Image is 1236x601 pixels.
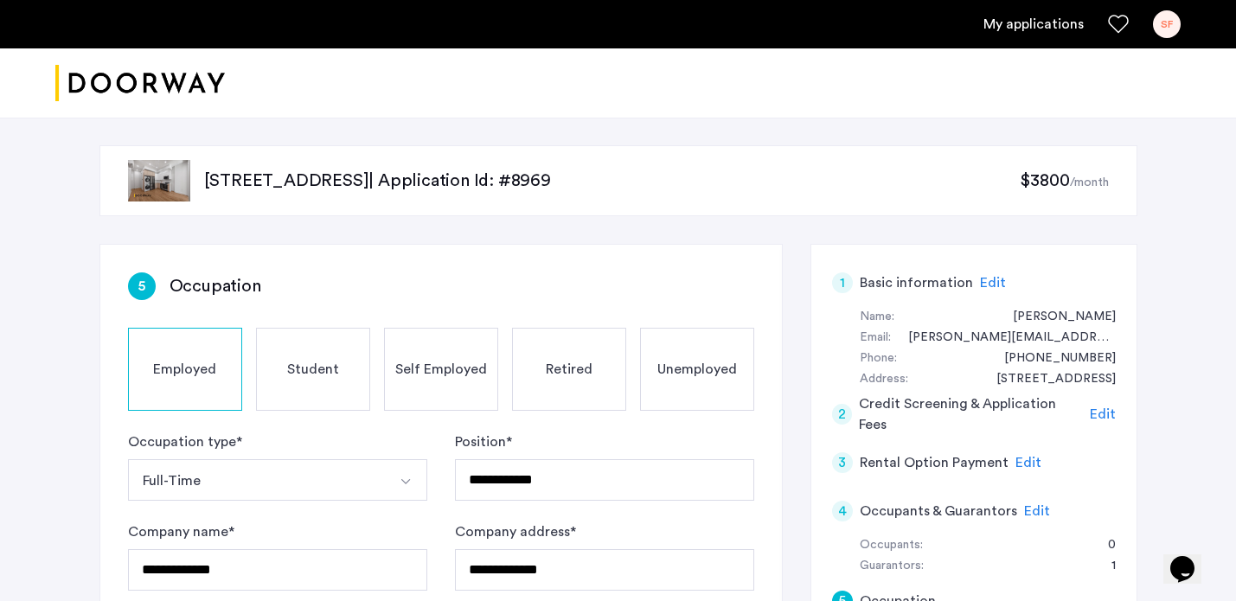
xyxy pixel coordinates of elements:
iframe: chat widget [1163,532,1219,584]
button: Select option [128,459,387,501]
div: 0 [1091,535,1116,556]
div: sheena.froberg@gmail.com [891,328,1116,348]
div: 2 [832,404,853,425]
h5: Rental Option Payment [860,452,1009,473]
span: Retired [546,359,592,380]
a: Cazamio logo [55,51,225,116]
div: 5 [128,272,156,300]
button: Select option [386,459,427,501]
span: Edit [980,276,1006,290]
span: Unemployed [657,359,737,380]
a: Favorites [1108,14,1129,35]
p: [STREET_ADDRESS] | Application Id: #8969 [204,169,1021,193]
sub: /month [1070,176,1109,189]
div: Address: [860,369,908,390]
span: Employed [153,359,216,380]
div: 1 [832,272,853,293]
div: 4 [832,501,853,521]
img: logo [55,51,225,116]
div: Email: [860,328,891,348]
label: Position * [455,432,512,452]
div: Sheena Froberg [996,307,1116,328]
img: arrow [399,475,413,489]
span: Edit [1090,407,1116,421]
img: apartment [128,160,190,201]
h5: Basic information [860,272,973,293]
span: Self Employed [395,359,487,380]
label: Company address * [455,521,576,542]
div: SF [1153,10,1181,38]
div: 1120 Shady Lane, #Apt 3306 [979,369,1116,390]
h5: Credit Screening & Application Fees [859,393,1083,435]
span: $3800 [1020,172,1069,189]
h3: Occupation [170,274,261,298]
div: Name: [860,307,894,328]
span: Edit [1024,504,1050,518]
div: 1 [1094,556,1116,577]
div: Phone: [860,348,897,369]
h5: Occupants & Guarantors [860,501,1017,521]
div: Occupants: [860,535,923,556]
span: Student [287,359,339,380]
label: Occupation type * [128,432,242,452]
div: 3 [832,452,853,473]
label: Company name * [128,521,234,542]
span: Edit [1015,456,1041,470]
div: +19202659131 [987,348,1116,369]
a: My application [983,14,1084,35]
div: Guarantors: [860,556,924,577]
